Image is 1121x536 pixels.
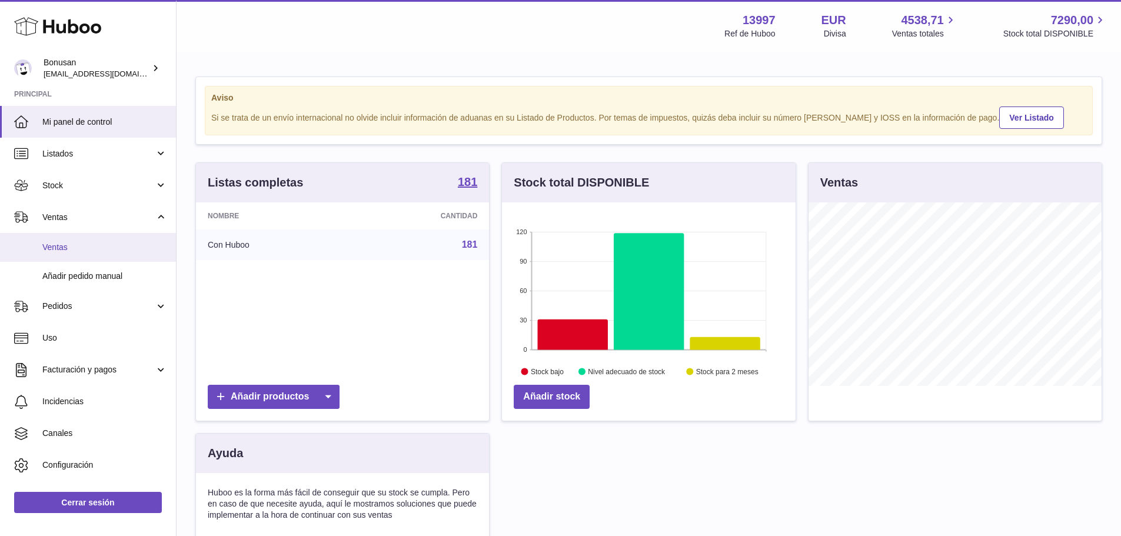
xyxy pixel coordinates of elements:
[901,12,943,28] span: 4538,71
[42,242,167,253] span: Ventas
[514,385,590,409] a: Añadir stock
[42,301,155,312] span: Pedidos
[892,28,957,39] span: Ventas totales
[42,148,155,159] span: Listados
[208,175,303,191] h3: Listas completas
[42,180,155,191] span: Stock
[211,92,1086,104] strong: Aviso
[14,59,32,77] img: internalAdmin-13997@internal.huboo.com
[696,368,759,376] text: Stock para 2 meses
[458,176,477,188] strong: 181
[588,368,666,376] text: Nivel adecuado de stock
[42,116,167,128] span: Mi panel de control
[208,445,243,461] h3: Ayuda
[520,317,527,324] text: 30
[42,332,167,344] span: Uso
[196,229,348,260] td: Con Huboo
[724,28,775,39] div: Ref de Huboo
[531,368,564,376] text: Stock bajo
[516,228,527,235] text: 120
[524,346,527,353] text: 0
[211,105,1086,129] div: Si se trata de un envío internacional no olvide incluir información de aduanas en su Listado de P...
[514,175,649,191] h3: Stock total DISPONIBLE
[208,487,477,521] p: Huboo es la forma más fácil de conseguir que su stock se cumpla. Pero en caso de que necesite ayu...
[44,57,149,79] div: Bonusan
[348,202,490,229] th: Cantidad
[42,212,155,223] span: Ventas
[42,428,167,439] span: Canales
[999,106,1063,129] a: Ver Listado
[820,175,858,191] h3: Ventas
[14,492,162,513] a: Cerrar sesión
[462,239,478,249] a: 181
[743,12,776,28] strong: 13997
[520,287,527,294] text: 60
[892,12,957,39] a: 4538,71 Ventas totales
[1051,12,1093,28] span: 7290,00
[1003,12,1107,39] a: 7290,00 Stock total DISPONIBLE
[458,176,477,190] a: 181
[520,258,527,265] text: 90
[208,385,340,409] a: Añadir productos
[44,69,173,78] span: [EMAIL_ADDRESS][DOMAIN_NAME]
[824,28,846,39] div: Divisa
[1003,28,1107,39] span: Stock total DISPONIBLE
[196,202,348,229] th: Nombre
[42,271,167,282] span: Añadir pedido manual
[42,460,167,471] span: Configuración
[821,12,846,28] strong: EUR
[42,364,155,375] span: Facturación y pagos
[42,396,167,407] span: Incidencias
